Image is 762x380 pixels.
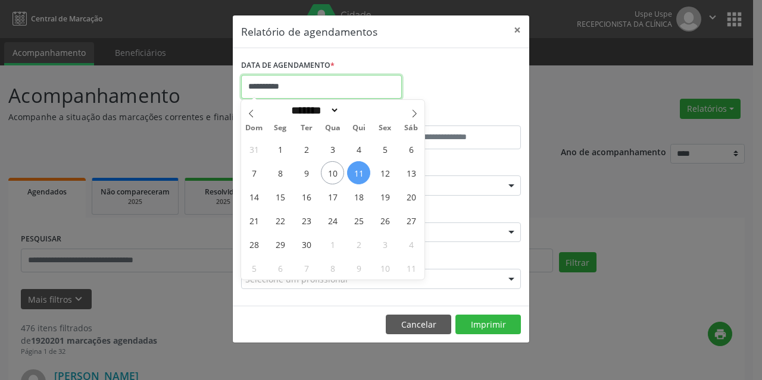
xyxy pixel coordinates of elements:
[347,256,370,279] span: Outubro 9, 2025
[241,56,335,75] label: DATA DE AGENDAMENTO
[321,209,344,232] span: Setembro 24, 2025
[399,185,423,208] span: Setembro 20, 2025
[295,256,318,279] span: Outubro 7, 2025
[347,209,370,232] span: Setembro 25, 2025
[295,233,318,256] span: Setembro 30, 2025
[268,209,292,232] span: Setembro 22, 2025
[373,233,396,256] span: Outubro 3, 2025
[320,124,346,132] span: Qua
[505,15,529,45] button: Close
[242,209,266,232] span: Setembro 21, 2025
[242,233,266,256] span: Setembro 28, 2025
[268,185,292,208] span: Setembro 15, 2025
[399,137,423,161] span: Setembro 6, 2025
[295,185,318,208] span: Setembro 16, 2025
[321,256,344,279] span: Outubro 8, 2025
[347,161,370,184] span: Setembro 11, 2025
[399,233,423,256] span: Outubro 4, 2025
[399,161,423,184] span: Setembro 13, 2025
[384,107,521,125] label: ATÉ
[287,104,339,117] select: Month
[347,137,370,161] span: Setembro 4, 2025
[373,137,396,161] span: Setembro 5, 2025
[245,273,348,285] span: Selecione um profissional
[399,256,423,279] span: Outubro 11, 2025
[321,161,344,184] span: Setembro 10, 2025
[321,137,344,161] span: Setembro 3, 2025
[321,233,344,256] span: Outubro 1, 2025
[242,161,266,184] span: Setembro 7, 2025
[267,124,293,132] span: Seg
[295,161,318,184] span: Setembro 9, 2025
[373,209,396,232] span: Setembro 26, 2025
[295,137,318,161] span: Setembro 2, 2025
[268,137,292,161] span: Setembro 1, 2025
[373,161,396,184] span: Setembro 12, 2025
[455,315,521,335] button: Imprimir
[268,161,292,184] span: Setembro 8, 2025
[373,185,396,208] span: Setembro 19, 2025
[241,124,267,132] span: Dom
[373,256,396,279] span: Outubro 10, 2025
[346,124,372,132] span: Qui
[347,233,370,256] span: Outubro 2, 2025
[241,24,377,39] h5: Relatório de agendamentos
[295,209,318,232] span: Setembro 23, 2025
[268,256,292,279] span: Outubro 6, 2025
[321,185,344,208] span: Setembro 17, 2025
[386,315,451,335] button: Cancelar
[242,185,266,208] span: Setembro 14, 2025
[347,185,370,208] span: Setembro 18, 2025
[372,124,398,132] span: Sex
[398,124,424,132] span: Sáb
[399,209,423,232] span: Setembro 27, 2025
[242,256,266,279] span: Outubro 5, 2025
[339,104,379,117] input: Year
[242,137,266,161] span: Agosto 31, 2025
[268,233,292,256] span: Setembro 29, 2025
[293,124,320,132] span: Ter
